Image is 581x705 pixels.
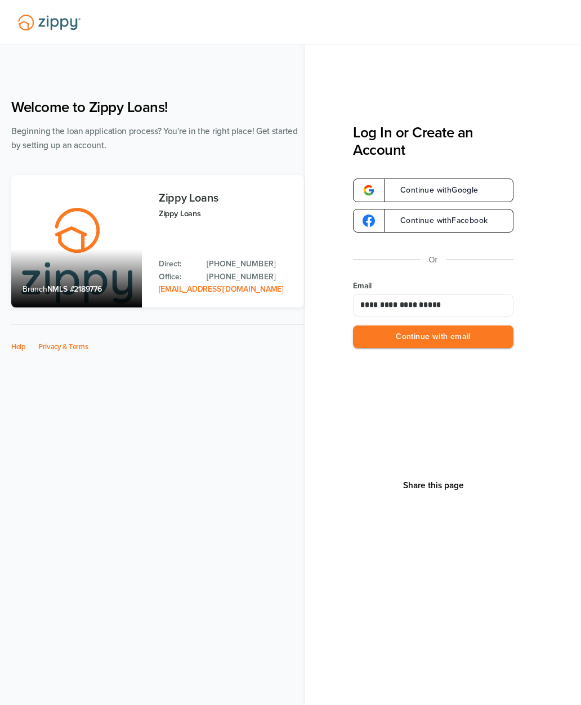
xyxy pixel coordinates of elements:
[353,325,513,349] button: Continue with email
[353,294,513,316] input: Email Address
[353,124,513,159] h3: Log In or Create an Account
[207,258,293,270] a: Direct Phone: 512-975-2947
[47,284,102,294] span: NMLS #2189776
[38,342,88,351] a: Privacy & Terms
[23,284,47,294] span: Branch
[207,271,293,283] a: Office Phone: 512-975-2947
[159,284,284,294] a: Email Address: zippyguide@zippymh.com
[353,209,513,233] a: google-logoContinue withFacebook
[159,258,195,270] p: Direct:
[400,480,467,491] button: Share This Page
[159,192,293,204] h3: Zippy Loans
[363,184,375,197] img: google-logo
[389,217,488,225] span: Continue with Facebook
[353,280,513,292] label: Email
[429,253,438,267] p: Or
[389,186,479,194] span: Continue with Google
[159,207,293,220] p: Zippy Loans
[363,215,375,227] img: google-logo
[11,342,26,351] a: Help
[11,99,304,116] h1: Welcome to Zippy Loans!
[159,271,195,283] p: Office:
[11,126,298,150] span: Beginning the loan application process? You're in the right place! Get started by setting up an a...
[11,10,87,35] img: Lender Logo
[353,179,513,202] a: google-logoContinue withGoogle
